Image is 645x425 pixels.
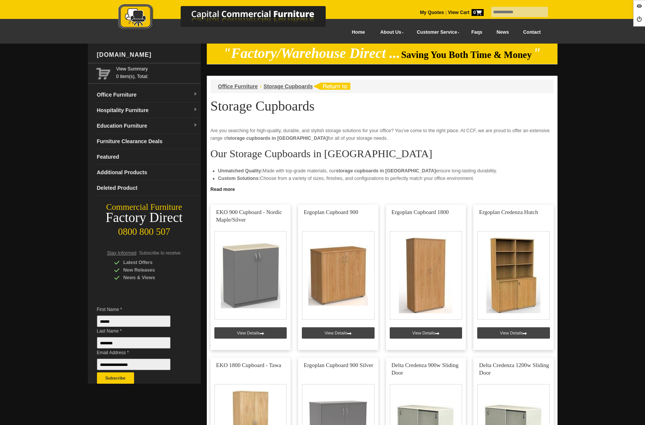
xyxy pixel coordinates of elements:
a: Office Furnituredropdown [94,87,201,103]
h2: Our Storage Cupboards in [GEOGRAPHIC_DATA] [211,148,554,159]
a: Customer Service [408,24,464,41]
a: Click to read more [207,184,558,193]
strong: View Cart [448,10,484,15]
strong: Custom Solutions: [218,176,260,181]
div: Factory Direct [88,212,201,223]
div: Commercial Furniture [88,202,201,212]
a: Featured [94,149,201,165]
a: View Cart0 [447,10,483,15]
button: Subscribe [97,372,134,384]
input: Email Address * [97,359,170,370]
span: 0 [472,9,484,16]
a: Office Furniture [218,83,258,89]
span: First Name * [97,306,182,313]
li: › [260,83,262,90]
div: [DOMAIN_NAME] [94,44,201,66]
a: Furniture Clearance Deals [94,134,201,149]
strong: NZ-Based Support: [218,183,261,189]
strong: storage cupboards in [GEOGRAPHIC_DATA] [228,136,328,141]
input: First Name * [97,316,170,327]
a: My Quotes [420,10,444,15]
span: Stay Informed [107,250,137,256]
a: View Summary [116,65,198,73]
li: Made with top-grade materials, our ensure long-lasting durability. [218,167,546,175]
a: Additional Products [94,165,201,180]
h1: Storage Cupboards [211,99,554,113]
a: Capital Commercial Furniture Logo [97,4,362,34]
img: dropdown [193,123,198,128]
span: 0 item(s), Total: [116,65,198,79]
a: Deleted Product [94,180,201,196]
span: Last Name * [97,327,182,335]
li: Our customer service team is right here in [GEOGRAPHIC_DATA] to assist you with any queries or co... [218,182,546,190]
span: Subscribe to receive: [139,250,181,256]
div: 0800 800 507 [88,223,201,237]
strong: storage cupboards in [GEOGRAPHIC_DATA] [336,168,436,173]
div: New Releases [114,266,186,274]
em: " [533,45,541,61]
span: Saving You Both Time & Money [401,50,532,60]
li: Choose from a variety of sizes, finishes, and configurations to perfectly match your office envir... [218,175,546,182]
strong: Unmatched Quality: [218,168,263,173]
em: "Factory/Warehouse Direct ... [223,45,400,61]
img: dropdown [193,92,198,97]
p: Are you searching for high-quality, durable, and stylish storage solutions for your office? You’v... [211,127,554,142]
span: Email Address * [97,349,182,356]
a: Contact [516,24,548,41]
img: dropdown [193,108,198,112]
a: Faqs [464,24,490,41]
input: Last Name * [97,337,170,348]
a: News [489,24,516,41]
a: Hospitality Furnituredropdown [94,103,201,118]
a: Storage Cupboards [264,83,313,89]
div: Latest Offers [114,259,186,266]
a: About Us [372,24,408,41]
img: Capital Commercial Furniture Logo [97,4,362,31]
a: Education Furnituredropdown [94,118,201,134]
div: News & Views [114,274,186,281]
img: return to [313,83,350,90]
